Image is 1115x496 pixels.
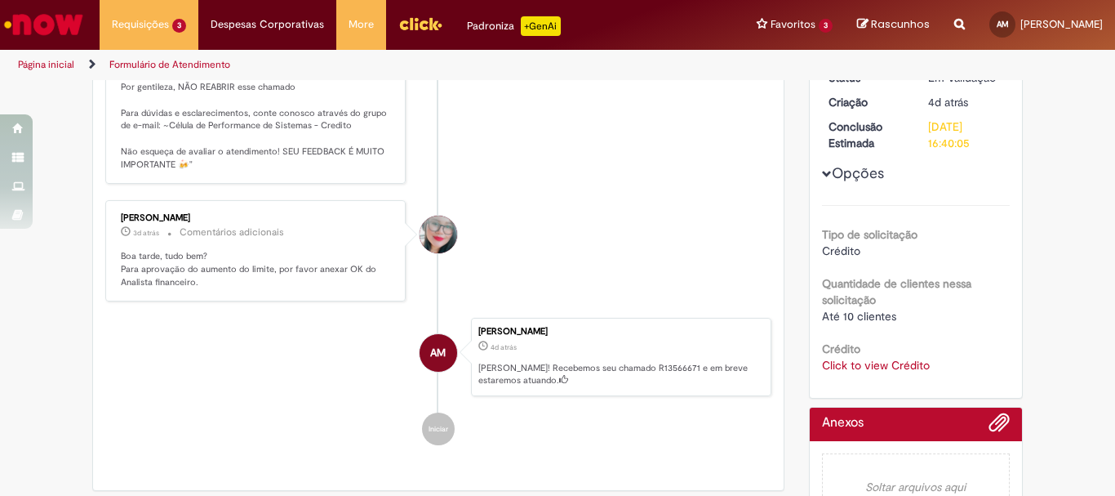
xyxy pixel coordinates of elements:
[121,213,393,223] div: [PERSON_NAME]
[928,118,1004,151] div: [DATE] 16:40:05
[121,44,393,171] p: Fechando o chamado por falta de interação Por gentileza, NÃO REABRIR esse chamado Para dúvidas e ...
[478,362,762,387] p: [PERSON_NAME]! Recebemos seu chamado R13566671 e em breve estaremos atuando.
[398,11,442,36] img: click_logo_yellow_360x200.png
[12,50,731,80] ul: Trilhas de página
[819,19,833,33] span: 3
[771,16,815,33] span: Favoritos
[430,333,446,373] span: AM
[1020,17,1103,31] span: [PERSON_NAME]
[816,94,917,110] dt: Criação
[822,276,971,307] b: Quantidade de clientes nessa solicitação
[816,118,917,151] dt: Conclusão Estimada
[112,16,169,33] span: Requisições
[928,94,1004,110] div: 25/09/2025 13:40:01
[822,416,864,431] h2: Anexos
[105,318,771,396] li: Ana Beatriz Oliveira Martins
[18,58,74,71] a: Página inicial
[822,227,917,242] b: Tipo de solicitação
[133,228,159,238] span: 3d atrás
[121,250,393,288] p: Boa tarde, tudo bem? Para aprovação do aumento do limite, por favor anexar OK do Analista finance...
[2,8,86,41] img: ServiceNow
[109,58,230,71] a: Formulário de Atendimento
[180,226,284,239] small: Comentários adicionais
[491,342,517,352] time: 25/09/2025 13:40:01
[478,327,762,337] div: [PERSON_NAME]
[467,16,561,36] div: Padroniza
[491,342,517,352] span: 4d atrás
[822,244,860,258] span: Crédito
[822,342,860,356] b: Crédito
[988,412,1010,441] button: Adicionar anexos
[857,17,930,33] a: Rascunhos
[871,16,930,32] span: Rascunhos
[822,309,896,324] span: Até 10 clientes
[420,334,457,372] div: Ana Beatriz Oliveira Martins
[928,95,968,109] time: 25/09/2025 13:40:01
[172,19,186,33] span: 3
[997,19,1009,29] span: AM
[420,216,457,253] div: Franciele Fernanda Melo dos Santos
[822,358,930,373] a: Click to view Crédito
[928,95,968,109] span: 4d atrás
[133,228,159,238] time: 26/09/2025 15:23:59
[349,16,374,33] span: More
[211,16,324,33] span: Despesas Corporativas
[521,16,561,36] p: +GenAi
